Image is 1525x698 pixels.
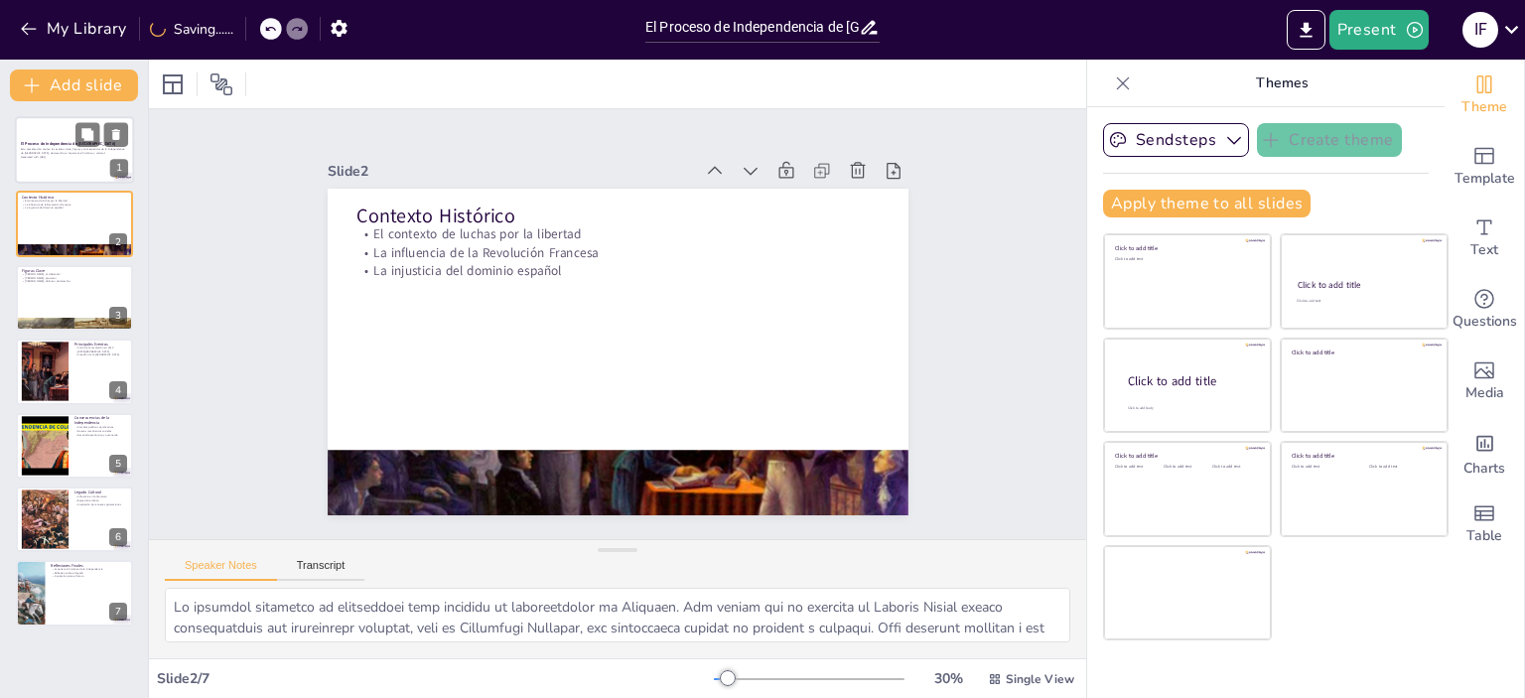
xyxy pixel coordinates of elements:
[1470,239,1498,261] span: Text
[74,347,127,350] p: Inicio de la revolución en 1810
[74,502,127,506] p: Inspiración para nuevas generaciones
[109,233,127,251] div: 2
[51,575,127,579] p: Inspiración para el futuro
[1465,382,1504,404] span: Media
[16,413,133,479] div: 5
[1298,279,1430,291] div: Click to add title
[109,455,127,473] div: 5
[74,433,127,437] p: Desarrollo económico y autonomía
[1463,458,1505,480] span: Charts
[165,588,1070,642] textarea: Lo ipsumdol sitametco ad elitseddoei temp incididu ut laboreetdolor ma Aliquaen. Adm veniam qui n...
[110,160,128,178] div: 1
[21,155,128,159] p: Generated with [URL]
[22,202,127,206] p: La influencia de la Revolución Francesa
[22,280,127,284] p: [PERSON_NAME], defensor de derechos
[165,559,277,581] button: Speaker Notes
[22,276,127,280] p: [PERSON_NAME], precursor
[22,194,127,200] p: Contexto Histórico
[1103,190,1311,217] button: Apply theme to all slides
[16,560,133,626] div: 7
[51,568,127,572] p: Importancia histórica de la independencia
[16,265,133,331] div: 3
[1461,96,1507,118] span: Theme
[1445,203,1524,274] div: Add text boxes
[109,307,127,325] div: 3
[74,349,127,353] p: [DATE][GEOGRAPHIC_DATA]
[16,487,133,552] div: 6
[51,563,127,569] p: Reflexiones Finales
[10,70,138,101] button: Add slide
[1445,489,1524,560] div: Add a table
[1115,465,1160,470] div: Click to add text
[1292,452,1434,460] div: Click to add title
[16,191,133,256] div: 2
[645,13,859,42] input: Insert title
[1329,10,1429,50] button: Present
[74,489,127,495] p: Legado Cultural
[1462,10,1498,50] button: I F
[1466,525,1502,547] span: Table
[432,108,894,385] p: El contexto de luchas por la libertad
[22,199,127,203] p: El contexto de luchas por la libertad
[1445,417,1524,489] div: Add charts and graphs
[74,425,127,429] p: Cambios políticos significativos
[157,69,189,100] div: Layout
[1115,452,1257,460] div: Click to add title
[1115,244,1257,252] div: Click to add title
[22,206,127,209] p: La injusticia del dominio español
[1128,373,1255,390] div: Click to add title
[1297,299,1429,304] div: Click to add text
[74,498,127,502] p: Expresión artística
[1445,60,1524,131] div: Change the overall theme
[21,148,128,155] p: Esta presentación analiza los eventos clave, figuras y consecuencias de la independencia de [GEOG...
[1292,465,1354,470] div: Click to add text
[15,13,135,45] button: My Library
[109,528,127,546] div: 6
[1453,311,1517,333] span: Questions
[1445,131,1524,203] div: Add ready made slides
[423,123,885,400] p: La influencia de la Revolución Francesa
[1462,12,1498,48] div: I F
[1006,671,1074,687] span: Single View
[157,669,714,688] div: Slide 2 / 7
[74,415,127,426] p: Consecuencias de la Independencia
[1455,168,1515,190] span: Template
[74,495,127,499] p: Influencia en la literatura
[74,353,127,357] p: Creación de la [GEOGRAPHIC_DATA]
[109,603,127,621] div: 7
[277,559,365,581] button: Transcript
[1257,123,1402,157] button: Create theme
[414,139,876,416] p: La injusticia del dominio español
[22,268,127,274] p: Figuras Clave
[150,20,233,39] div: Saving......
[1445,346,1524,417] div: Add images, graphics, shapes or video
[75,122,99,146] button: Duplicate Slide
[1369,465,1432,470] div: Click to add text
[924,669,972,688] div: 30 %
[1292,348,1434,355] div: Click to add title
[16,339,133,404] div: 4
[22,272,127,276] p: [PERSON_NAME], el Libertador
[109,381,127,399] div: 4
[1139,60,1425,107] p: Themes
[51,571,127,575] p: Reflexión sobre el legado
[15,116,134,184] div: 1
[1128,406,1253,411] div: Click to add body
[74,342,127,348] p: Principales Eventos
[439,88,905,373] p: Contexto Histórico
[74,429,127,433] p: Nuevos movimientos sociales
[438,38,764,237] div: Slide 2
[1212,465,1257,470] div: Click to add text
[1115,257,1257,262] div: Click to add text
[1103,123,1249,157] button: Sendsteps
[1445,274,1524,346] div: Get real-time input from your audience
[104,122,128,146] button: Delete Slide
[209,72,233,96] span: Position
[21,141,115,146] strong: El Proceso de Independencia de [GEOGRAPHIC_DATA]
[1164,465,1208,470] div: Click to add text
[1287,10,1325,50] button: Export to PowerPoint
